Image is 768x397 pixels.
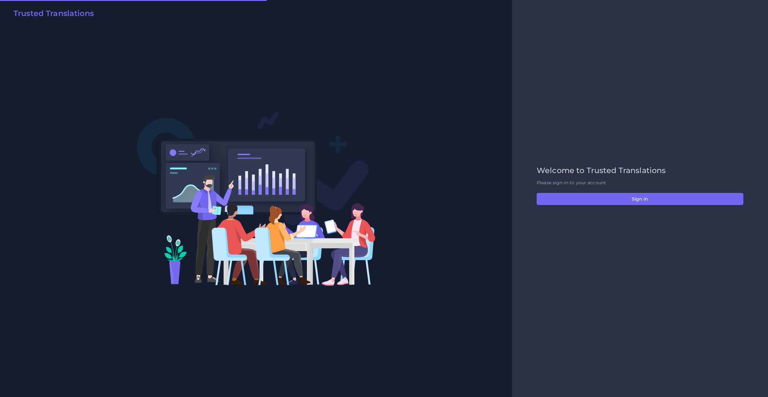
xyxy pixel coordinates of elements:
[9,9,94,20] a: Trusted Translations
[137,111,376,286] img: Login V2
[537,193,743,205] button: Sign in
[537,166,743,175] h2: Welcome to Trusted Translations
[13,9,94,18] h2: Trusted Translations
[537,179,743,186] p: Please sign-in to your account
